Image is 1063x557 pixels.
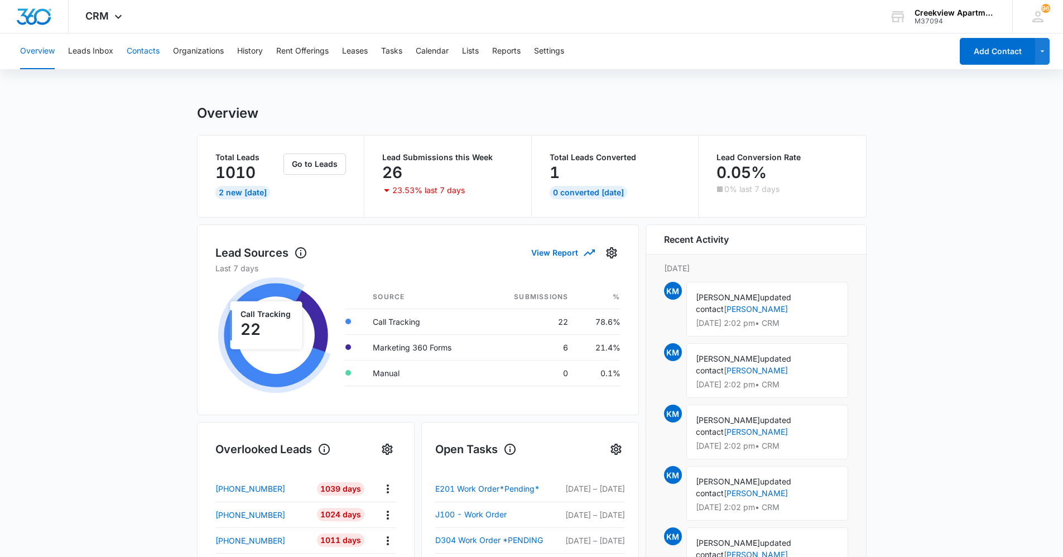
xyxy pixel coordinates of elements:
span: KM [664,527,682,545]
span: KM [664,343,682,361]
a: [PERSON_NAME] [724,304,788,314]
td: 6 [486,334,577,360]
button: Actions [379,506,396,524]
p: [DATE] 2:02 pm • CRM [696,503,839,511]
span: 96 [1041,4,1050,13]
div: 0 Converted [DATE] [550,186,627,199]
p: 23.53% last 7 days [392,186,465,194]
th: Source [364,285,486,309]
p: Total Leads [215,153,282,161]
span: [PERSON_NAME] [696,415,760,425]
h1: Open Tasks [435,441,517,458]
p: [DATE] [664,262,848,274]
p: [DATE] 2:02 pm • CRM [696,442,839,450]
td: Call Tracking [364,309,486,334]
div: account id [915,17,996,25]
p: [DATE] 2:02 pm • CRM [696,319,839,327]
h1: Lead Sources [215,244,307,261]
a: [PERSON_NAME] [724,366,788,375]
h6: Recent Activity [664,233,729,246]
button: Settings [378,440,396,458]
td: 0 [486,360,577,386]
div: 1039 Days [317,482,364,496]
button: Settings [534,33,564,69]
button: Leads Inbox [68,33,113,69]
span: KM [664,466,682,484]
div: 1024 Days [317,508,364,521]
p: [DATE] – [DATE] [560,535,624,546]
td: 78.6% [577,309,620,334]
button: Rent Offerings [276,33,329,69]
span: [PERSON_NAME] [696,354,760,363]
p: 26 [382,164,402,181]
a: [PHONE_NUMBER] [215,535,309,546]
p: 0.05% [716,164,767,181]
span: [PERSON_NAME] [696,292,760,302]
button: Overview [20,33,55,69]
th: Submissions [486,285,577,309]
button: Actions [379,532,396,549]
button: Add Contact [960,38,1035,65]
p: [DATE] – [DATE] [560,509,624,521]
a: [PHONE_NUMBER] [215,509,309,521]
button: History [237,33,263,69]
span: [PERSON_NAME] [696,538,760,548]
td: 0.1% [577,360,620,386]
button: View Report [531,243,594,262]
a: D304 Work Order *PENDING [435,534,560,547]
a: [PHONE_NUMBER] [215,483,309,494]
button: Settings [607,440,625,458]
button: Contacts [127,33,160,69]
button: Calendar [416,33,449,69]
div: 2 New [DATE] [215,186,270,199]
div: notifications count [1041,4,1050,13]
h1: Overlooked Leads [215,441,331,458]
p: [DATE] 2:02 pm • CRM [696,381,839,388]
div: 1011 Days [317,534,364,547]
p: Lead Submissions this Week [382,153,513,161]
td: 22 [486,309,577,334]
span: CRM [85,10,109,22]
span: KM [664,405,682,422]
button: Actions [379,480,396,497]
button: Reports [492,33,521,69]
p: 0% last 7 days [724,185,780,193]
p: [PHONE_NUMBER] [215,509,285,521]
button: Settings [603,244,621,262]
a: J100 - Work Order [435,508,560,521]
a: E201 Work Order*Pending* [435,482,560,496]
div: account name [915,8,996,17]
td: Marketing 360 Forms [364,334,486,360]
button: Leases [342,33,368,69]
button: Go to Leads [283,153,346,175]
p: Lead Conversion Rate [716,153,848,161]
p: Total Leads Converted [550,153,681,161]
h1: Overview [197,105,258,122]
a: [PERSON_NAME] [724,488,788,498]
th: % [577,285,620,309]
p: [DATE] – [DATE] [560,483,624,494]
span: KM [664,282,682,300]
p: 1010 [215,164,256,181]
p: Last 7 days [215,262,621,274]
a: Go to Leads [283,159,346,169]
td: 21.4% [577,334,620,360]
a: [PERSON_NAME] [724,427,788,436]
p: 1 [550,164,560,181]
td: Manual [364,360,486,386]
p: [PHONE_NUMBER] [215,483,285,494]
button: Tasks [381,33,402,69]
button: Organizations [173,33,224,69]
p: [PHONE_NUMBER] [215,535,285,546]
button: Lists [462,33,479,69]
span: [PERSON_NAME] [696,477,760,486]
